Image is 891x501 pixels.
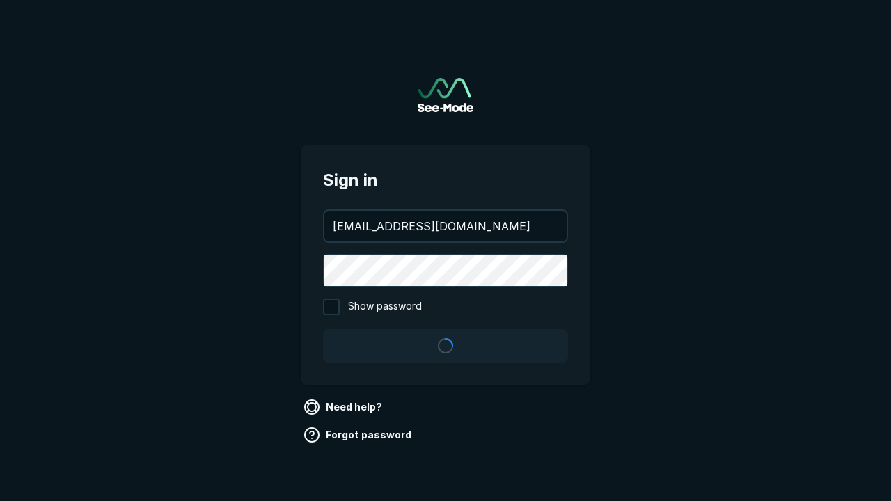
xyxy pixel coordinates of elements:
img: See-Mode Logo [418,78,473,112]
span: Sign in [323,168,568,193]
input: your@email.com [324,211,567,241]
a: Forgot password [301,424,417,446]
a: Need help? [301,396,388,418]
a: Go to sign in [418,78,473,112]
span: Show password [348,299,422,315]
